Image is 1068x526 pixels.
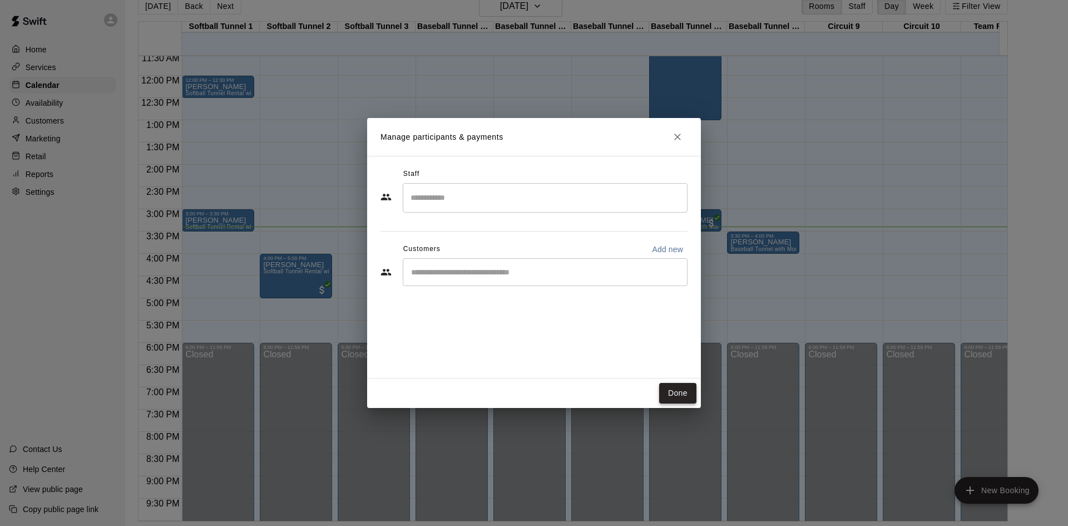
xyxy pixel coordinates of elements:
[652,244,683,255] p: Add new
[659,383,696,404] button: Done
[380,267,392,278] svg: Customers
[403,165,419,183] span: Staff
[647,240,688,258] button: Add new
[380,131,503,143] p: Manage participants & payments
[380,191,392,203] svg: Staff
[403,183,688,213] div: Search staff
[403,258,688,286] div: Start typing to search customers...
[667,127,688,147] button: Close
[403,240,441,258] span: Customers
